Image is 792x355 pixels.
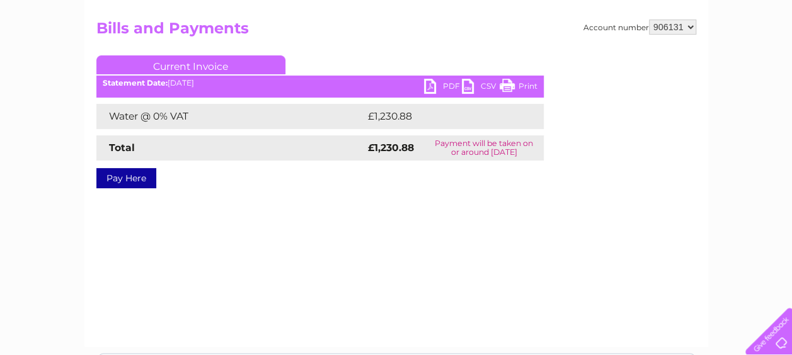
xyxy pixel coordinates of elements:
h2: Bills and Payments [96,20,696,43]
strong: Total [109,142,135,154]
div: [DATE] [96,79,544,87]
b: Statement Date: [103,78,168,87]
a: CSV [462,79,500,97]
div: Clear Business is a trading name of Verastar Limited (registered in [GEOGRAPHIC_DATA] No. 3667643... [99,7,694,61]
div: Account number [583,20,696,35]
a: Log out [750,54,780,63]
td: £1,230.88 [365,104,524,129]
a: Telecoms [637,54,675,63]
a: Water [570,54,594,63]
a: 0333 014 3131 [554,6,641,22]
a: Pay Here [96,168,156,188]
a: Contact [708,54,739,63]
td: Payment will be taken on or around [DATE] [424,135,543,161]
a: Energy [602,54,629,63]
a: Blog [682,54,701,63]
img: logo.png [28,33,92,71]
a: PDF [424,79,462,97]
a: Print [500,79,537,97]
td: Water @ 0% VAT [96,104,365,129]
strong: £1,230.88 [368,142,414,154]
a: Current Invoice [96,55,285,74]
